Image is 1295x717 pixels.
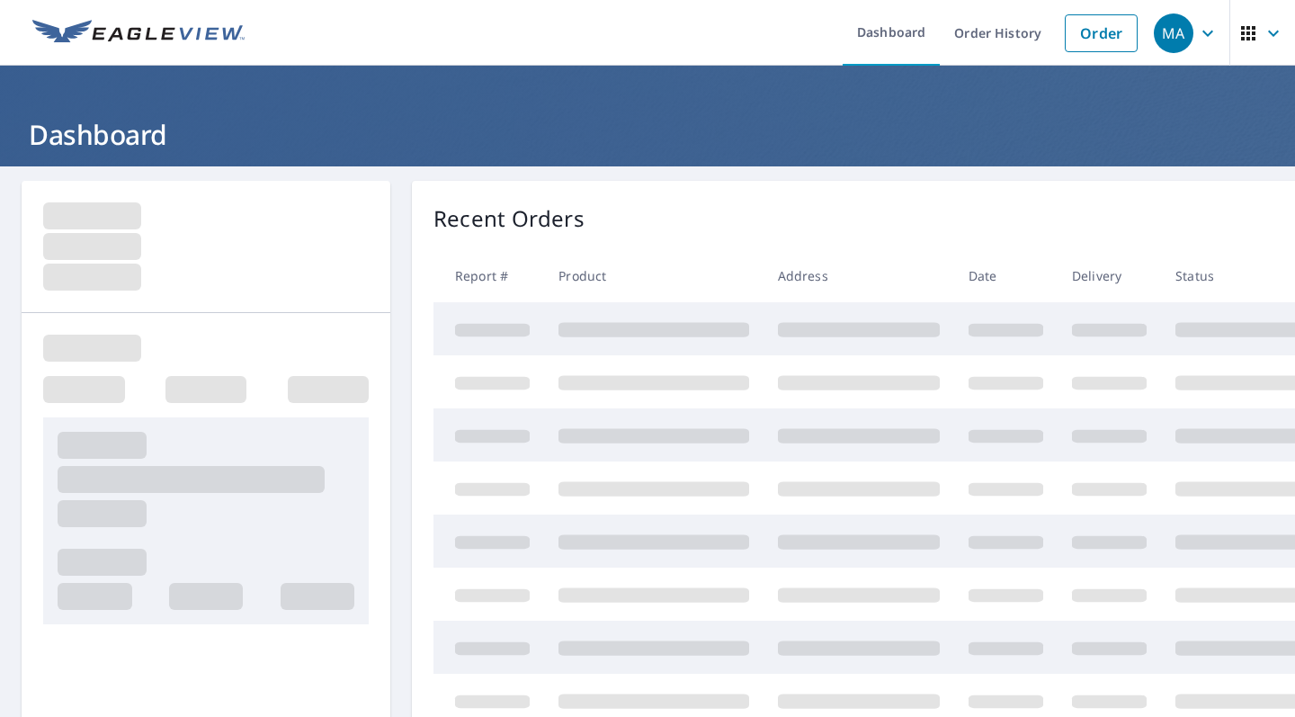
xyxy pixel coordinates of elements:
th: Product [544,249,764,302]
th: Delivery [1058,249,1161,302]
th: Date [954,249,1058,302]
th: Report # [433,249,544,302]
a: Order [1065,14,1138,52]
div: MA [1154,13,1193,53]
th: Address [764,249,954,302]
h1: Dashboard [22,116,1273,153]
img: EV Logo [32,20,245,47]
p: Recent Orders [433,202,585,235]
